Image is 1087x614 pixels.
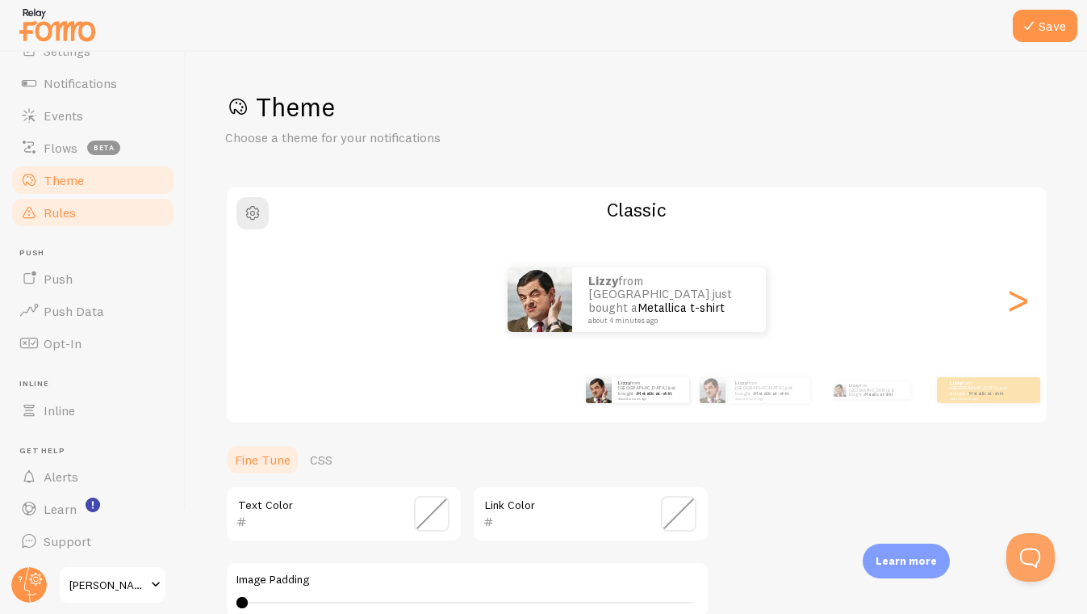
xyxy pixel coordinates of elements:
[10,164,176,196] a: Theme
[44,271,73,287] span: Push
[10,67,176,99] a: Notifications
[1006,533,1055,582] iframe: Help Scout Beacon - Open
[44,402,75,418] span: Inline
[58,566,167,604] a: [PERSON_NAME] Health
[588,317,745,325] small: about 4 minutes ago
[300,444,342,476] a: CSS
[700,377,725,403] img: Fomo
[969,390,1004,397] a: Metallica t-shirt
[69,575,146,595] span: [PERSON_NAME] Health
[10,132,176,164] a: Flows beta
[10,460,176,493] a: Alerts
[10,263,176,295] a: Push
[86,498,100,512] svg: <p>Watch New Feature Tutorials!</p>
[10,196,176,229] a: Rules
[586,377,612,403] img: Fomo
[849,381,903,399] p: from [GEOGRAPHIC_DATA] just bought a
[10,493,176,525] a: Learn
[44,303,104,319] span: Push Data
[10,99,176,132] a: Events
[1008,242,1027,358] div: Next slide
[735,380,747,386] strong: Lizzy
[618,380,630,386] strong: Lizzy
[833,384,846,397] img: Fomo
[225,444,300,476] a: Fine Tune
[44,335,82,351] span: Opt-In
[44,469,78,485] span: Alerts
[44,533,91,549] span: Support
[863,544,950,578] div: Learn more
[638,390,672,397] a: Metallica t-shirt
[44,75,117,91] span: Notifications
[17,4,98,45] img: fomo-relay-logo-orange.svg
[618,397,681,400] small: about 4 minutes ago
[225,90,1048,124] h1: Theme
[950,380,962,386] strong: Lizzy
[44,140,77,156] span: Flows
[10,525,176,557] a: Support
[588,273,618,288] strong: Lizzy
[44,172,84,188] span: Theme
[588,275,750,325] p: from [GEOGRAPHIC_DATA] just bought a
[44,204,76,221] span: Rules
[638,300,725,315] a: Metallica t-shirt
[44,501,77,517] span: Learn
[865,392,893,397] a: Metallica t-shirt
[19,379,176,389] span: Inline
[44,107,83,124] span: Events
[950,397,1013,400] small: about 4 minutes ago
[755,390,789,397] a: Metallica t-shirt
[10,327,176,360] a: Opt-In
[618,380,683,400] p: from [GEOGRAPHIC_DATA] just bought a
[950,380,1014,400] p: from [GEOGRAPHIC_DATA] just bought a
[10,394,176,427] a: Inline
[225,128,612,147] p: Choose a theme for your notifications
[236,573,698,587] label: Image Padding
[849,383,859,388] strong: Lizzy
[876,553,937,569] p: Learn more
[10,295,176,327] a: Push Data
[227,197,1047,222] h2: Classic
[508,267,572,332] img: Fomo
[87,141,120,155] span: beta
[735,380,803,400] p: from [GEOGRAPHIC_DATA] just bought a
[19,248,176,259] span: Push
[735,397,801,400] small: about 4 minutes ago
[19,446,176,456] span: Get Help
